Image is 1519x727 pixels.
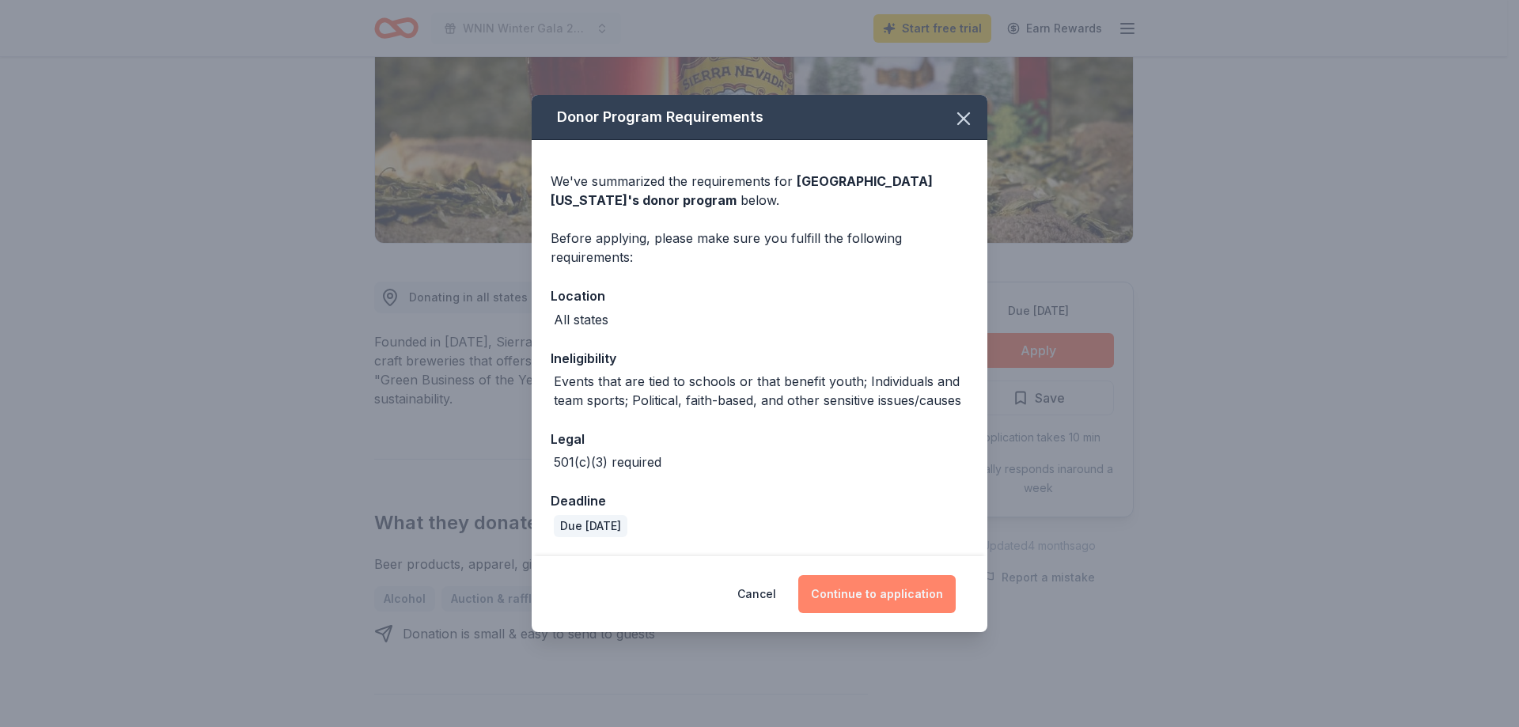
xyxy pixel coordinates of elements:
[532,95,987,140] div: Donor Program Requirements
[554,452,661,471] div: 501(c)(3) required
[554,372,968,410] div: Events that are tied to schools or that benefit youth; Individuals and team sports; Political, fa...
[798,575,956,613] button: Continue to application
[551,286,968,306] div: Location
[554,515,627,537] div: Due [DATE]
[551,490,968,511] div: Deadline
[551,348,968,369] div: Ineligibility
[554,310,608,329] div: All states
[737,575,776,613] button: Cancel
[551,172,968,210] div: We've summarized the requirements for below.
[551,229,968,267] div: Before applying, please make sure you fulfill the following requirements:
[551,429,968,449] div: Legal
